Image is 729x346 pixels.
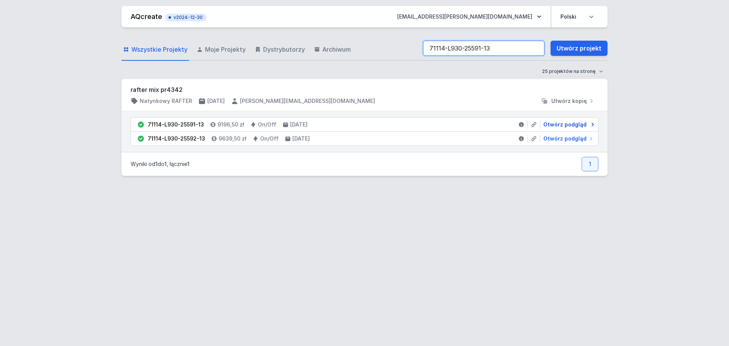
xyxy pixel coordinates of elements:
[312,39,352,61] a: Archiwum
[551,41,607,56] a: Utwórz projekt
[290,121,308,128] h4: [DATE]
[148,121,204,128] div: 71114-L930-25591-13
[556,10,598,24] select: Wybierz język
[240,97,375,105] h4: [PERSON_NAME][EMAIL_ADDRESS][DOMAIN_NAME]
[218,121,244,128] h4: 9196,50 zł
[260,135,279,142] h4: On/Off
[322,45,351,54] span: Archiwum
[582,157,598,171] a: 1
[540,121,595,128] a: Otwórz podgląd
[538,97,598,105] button: Utwórz kopię
[543,135,587,142] span: Otwórz podgląd
[551,97,587,105] span: Utwórz kopię
[263,45,305,54] span: Dystrybutorzy
[205,45,246,54] span: Moje Projekty
[131,160,189,168] p: Wyniki od do , łącznie
[121,39,189,61] a: Wszystkie Projekty
[155,161,158,167] span: 1
[165,12,207,21] button: v2024-12-30
[148,135,205,142] div: 71114-L930-25592-13
[423,41,544,56] input: Szukaj wśród projektów i wersji...
[258,121,276,128] h4: On/Off
[540,135,595,142] a: Otwórz podgląd
[253,39,306,61] a: Dystrybutorzy
[164,161,167,167] span: 1
[131,13,162,21] a: AQcreate
[292,135,310,142] h4: [DATE]
[195,39,247,61] a: Moje Projekty
[169,14,203,21] span: v2024-12-30
[187,161,189,167] span: 1
[543,121,587,128] span: Otwórz podgląd
[219,135,246,142] h4: 9639,50 zł
[131,45,188,54] span: Wszystkie Projekty
[391,10,548,24] button: [EMAIL_ADDRESS][PERSON_NAME][DOMAIN_NAME]
[131,85,598,94] h3: rafter mix pr4342
[207,97,225,105] h4: [DATE]
[140,97,192,105] h4: Natynkowy RAFTER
